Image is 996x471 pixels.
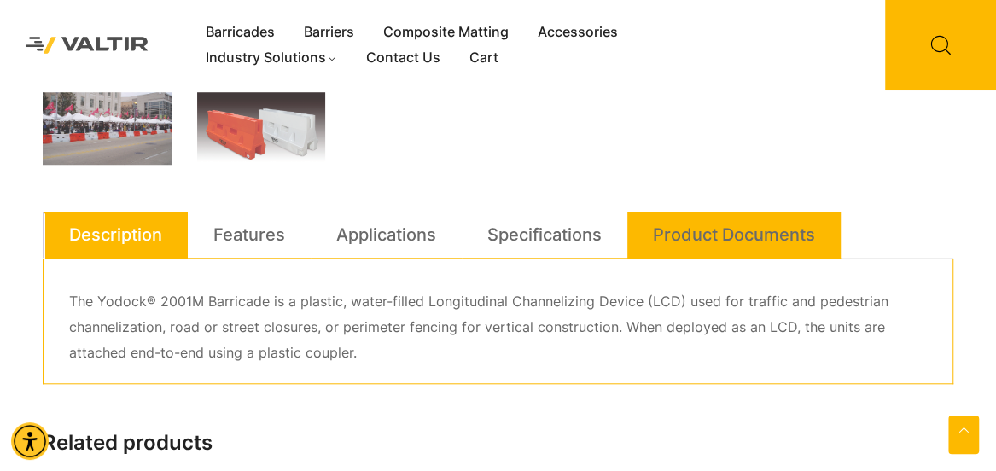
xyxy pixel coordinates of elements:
[213,212,285,258] a: Features
[523,20,632,45] a: Accessories
[11,422,49,460] div: Accessibility Menu
[948,416,979,454] a: Go to top
[487,212,602,258] a: Specifications
[69,289,927,366] p: The Yodock® 2001M Barricade is a plastic, water-filled Longitudinal Channelizing Device (LCD) use...
[352,45,455,71] a: Contact Us
[13,24,161,66] img: Valtir Rentals
[43,431,953,456] h2: Related products
[289,20,369,45] a: Barriers
[69,212,162,258] a: Description
[197,92,326,169] img: yodock-2001m.png
[191,20,289,45] a: Barricades
[653,212,815,258] a: Product Documents
[43,92,172,165] img: yodock_2001m_5.jpg
[336,212,436,258] a: Applications
[369,20,523,45] a: Composite Matting
[191,45,352,71] a: Industry Solutions
[455,45,513,71] a: Cart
